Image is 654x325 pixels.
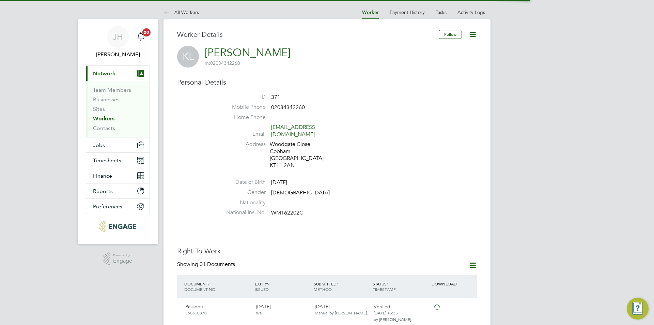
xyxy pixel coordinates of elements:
label: Address [218,141,266,148]
a: Businesses [93,96,120,103]
span: TIMESTAMP [373,286,396,292]
div: Showing [177,261,236,268]
a: [EMAIL_ADDRESS][DOMAIN_NAME] [271,124,316,138]
a: All Workers [163,9,199,15]
a: Tasks [436,9,447,15]
button: Finance [86,168,150,183]
h3: Personal Details [177,78,477,87]
span: 371 [271,94,280,101]
div: DOCUMENT [183,278,253,295]
span: 01 Documents [200,261,235,268]
div: Woodgate Close Cobham [GEOGRAPHIC_DATA] KT11 2AN [270,141,334,169]
a: Activity Logs [457,9,485,15]
a: Contacts [93,125,115,131]
span: Verified [374,304,390,310]
span: Manual by [PERSON_NAME]. [315,310,368,315]
label: Home Phone [218,114,266,121]
a: Worker [362,10,379,15]
span: [DATE] 15:35 [374,310,398,315]
label: Date of Birth [218,179,266,186]
label: National Ins. No. [218,209,266,216]
span: JH [113,32,123,41]
label: ID [218,93,266,101]
span: / [208,281,209,286]
div: DOWNLOAD [430,278,477,290]
button: Timesheets [86,153,150,168]
span: n/a [256,310,262,315]
a: [PERSON_NAME] [205,46,291,59]
span: Jess Hogan [86,50,150,59]
span: KL [177,46,199,68]
a: Workers [93,115,114,122]
button: Jobs [86,137,150,152]
span: [DEMOGRAPHIC_DATA] [271,189,330,196]
span: Jobs [93,142,105,148]
a: JH[PERSON_NAME] [86,26,150,59]
span: Timesheets [93,157,121,164]
span: Network [93,70,115,77]
span: / [337,281,338,286]
label: Mobile Phone [218,104,266,111]
button: Reports [86,183,150,198]
button: Engage Resource Center [627,298,649,320]
a: Powered byEngage [104,252,133,265]
a: Go to home page [86,221,150,232]
span: by [PERSON_NAME]. [374,316,412,322]
span: Preferences [93,203,122,210]
span: [DATE] [271,179,287,186]
img: pcrnet-logo-retina.png [99,221,136,232]
div: SUBMITTED [312,278,371,295]
div: EXPIRY [253,278,312,295]
h3: Worker Details [177,30,439,39]
span: Finance [93,173,112,179]
span: 560610870 [185,310,207,315]
span: ISSUED [255,286,269,292]
a: 20 [134,26,147,48]
label: Email [218,131,266,138]
div: [DATE] [312,301,371,319]
span: / [268,281,269,286]
span: 02034342260 [205,60,240,66]
span: DOCUMENT NO. [184,286,216,292]
span: METHOD [314,286,332,292]
span: 02034342260 [271,104,305,111]
a: Sites [93,106,105,112]
nav: Main navigation [78,19,158,244]
button: Follow [439,30,462,39]
a: Payment History [390,9,425,15]
div: Network [86,81,150,137]
h3: Right To Work [177,247,477,255]
span: 20 [142,28,151,36]
div: Passport [183,301,253,319]
span: Engage [113,258,132,264]
a: Team Members [93,87,131,93]
button: Network [86,66,150,81]
label: Gender [218,189,266,196]
button: Preferences [86,199,150,214]
span: Reports [93,188,113,194]
span: / [387,281,388,286]
label: Nationality [218,199,266,206]
span: m: [205,60,210,66]
div: STATUS [371,278,430,295]
span: Powered by [113,252,132,258]
div: [DATE] [253,301,312,319]
span: WM162202C [271,210,303,217]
